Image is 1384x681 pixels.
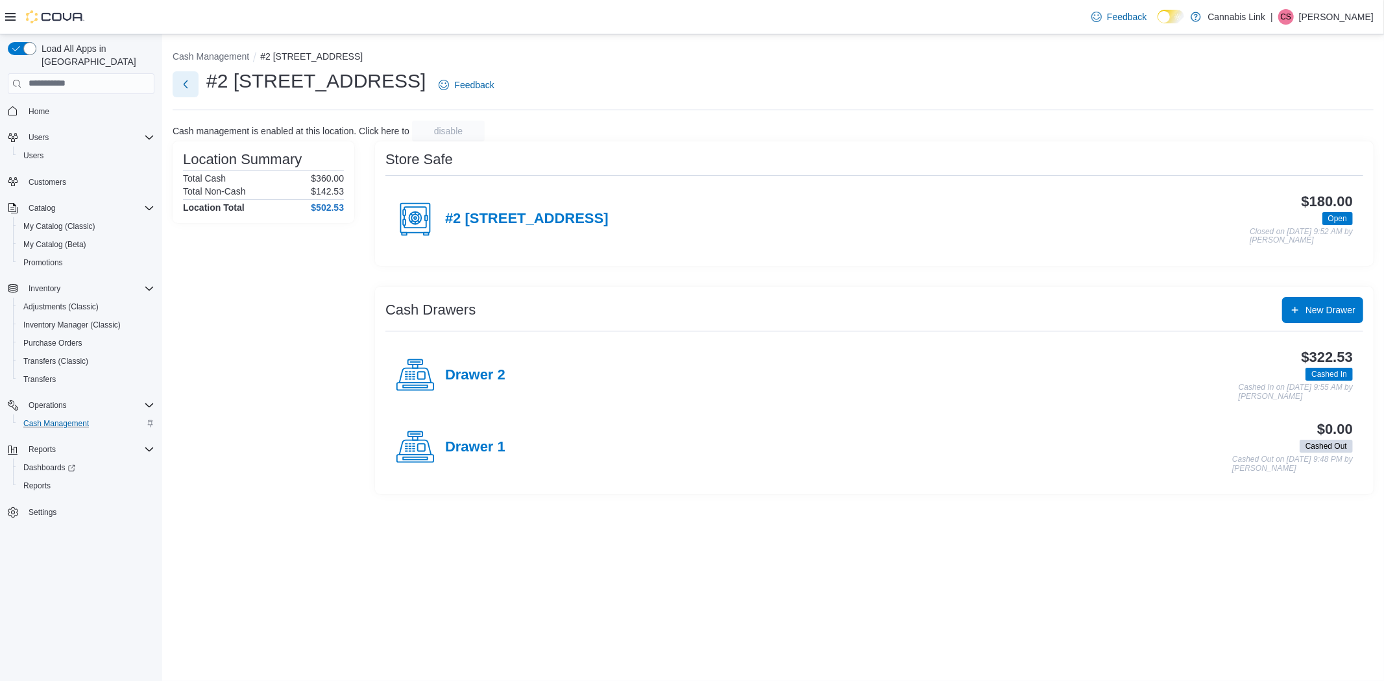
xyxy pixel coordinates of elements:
[18,148,49,163] a: Users
[433,72,499,98] a: Feedback
[23,200,60,216] button: Catalog
[385,302,476,318] h3: Cash Drawers
[1299,9,1374,25] p: [PERSON_NAME]
[311,173,344,184] p: $360.00
[18,335,88,351] a: Purchase Orders
[183,173,226,184] h6: Total Cash
[23,104,55,119] a: Home
[18,416,94,431] a: Cash Management
[18,148,154,163] span: Users
[183,186,246,197] h6: Total Non-Cash
[18,317,126,333] a: Inventory Manager (Classic)
[18,478,56,494] a: Reports
[29,132,49,143] span: Users
[1086,4,1152,30] a: Feedback
[18,255,154,270] span: Promotions
[29,106,49,117] span: Home
[23,442,61,457] button: Reports
[18,299,104,315] a: Adjustments (Classic)
[29,283,60,294] span: Inventory
[1278,9,1294,25] div: Chloe Smith
[445,211,609,228] h4: #2 [STREET_ADDRESS]
[23,174,154,190] span: Customers
[23,221,95,232] span: My Catalog (Classic)
[206,68,426,94] h1: #2 [STREET_ADDRESS]
[29,444,56,455] span: Reports
[3,396,160,414] button: Operations
[23,338,82,348] span: Purchase Orders
[1282,297,1363,323] button: New Drawer
[23,462,75,473] span: Dashboards
[18,372,154,387] span: Transfers
[183,152,302,167] h3: Location Summary
[18,237,91,252] a: My Catalog (Beta)
[23,356,88,366] span: Transfers (Classic)
[18,478,154,494] span: Reports
[1208,9,1265,25] p: Cannabis Link
[23,281,154,296] span: Inventory
[23,504,154,520] span: Settings
[13,414,160,433] button: Cash Management
[1270,9,1273,25] p: |
[29,400,67,411] span: Operations
[13,370,160,388] button: Transfers
[1281,9,1292,25] span: CS
[454,78,494,91] span: Feedback
[183,202,245,213] h4: Location Total
[173,50,1374,66] nav: An example of EuiBreadcrumbs
[23,130,54,145] button: Users
[311,186,344,197] p: $142.53
[3,503,160,521] button: Settings
[23,398,154,413] span: Operations
[18,219,101,234] a: My Catalog (Classic)
[173,126,409,136] p: Cash management is enabled at this location. Click here to
[23,302,99,312] span: Adjustments (Classic)
[29,507,56,518] span: Settings
[23,239,86,250] span: My Catalog (Beta)
[18,237,154,252] span: My Catalog (Beta)
[23,320,121,330] span: Inventory Manager (Classic)
[18,335,154,351] span: Purchase Orders
[18,460,154,475] span: Dashboards
[3,102,160,121] button: Home
[18,460,80,475] a: Dashboards
[23,150,43,161] span: Users
[23,374,56,385] span: Transfers
[434,125,463,137] span: disable
[412,121,485,141] button: disable
[1232,455,1353,473] p: Cashed Out on [DATE] 9:48 PM by [PERSON_NAME]
[311,202,344,213] h4: $502.53
[1158,10,1185,23] input: Dark Mode
[23,505,62,520] a: Settings
[23,103,154,119] span: Home
[13,298,160,316] button: Adjustments (Classic)
[13,477,160,495] button: Reports
[1305,440,1347,452] span: Cashed Out
[13,459,160,477] a: Dashboards
[13,316,160,334] button: Inventory Manager (Classic)
[18,353,93,369] a: Transfers (Classic)
[1300,440,1353,453] span: Cashed Out
[3,199,160,217] button: Catalog
[18,255,68,270] a: Promotions
[18,219,154,234] span: My Catalog (Classic)
[23,442,154,457] span: Reports
[18,416,154,431] span: Cash Management
[1302,194,1353,209] h3: $180.00
[13,235,160,254] button: My Catalog (Beta)
[173,71,199,97] button: Next
[18,353,154,369] span: Transfers (Classic)
[173,51,249,62] button: Cash Management
[18,317,154,333] span: Inventory Manager (Classic)
[23,130,154,145] span: Users
[1107,10,1147,23] span: Feedback
[13,217,160,235] button: My Catalog (Classic)
[13,352,160,370] button: Transfers (Classic)
[26,10,84,23] img: Cova
[3,128,160,147] button: Users
[23,281,66,296] button: Inventory
[1302,350,1353,365] h3: $322.53
[18,372,61,387] a: Transfers
[13,147,160,165] button: Users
